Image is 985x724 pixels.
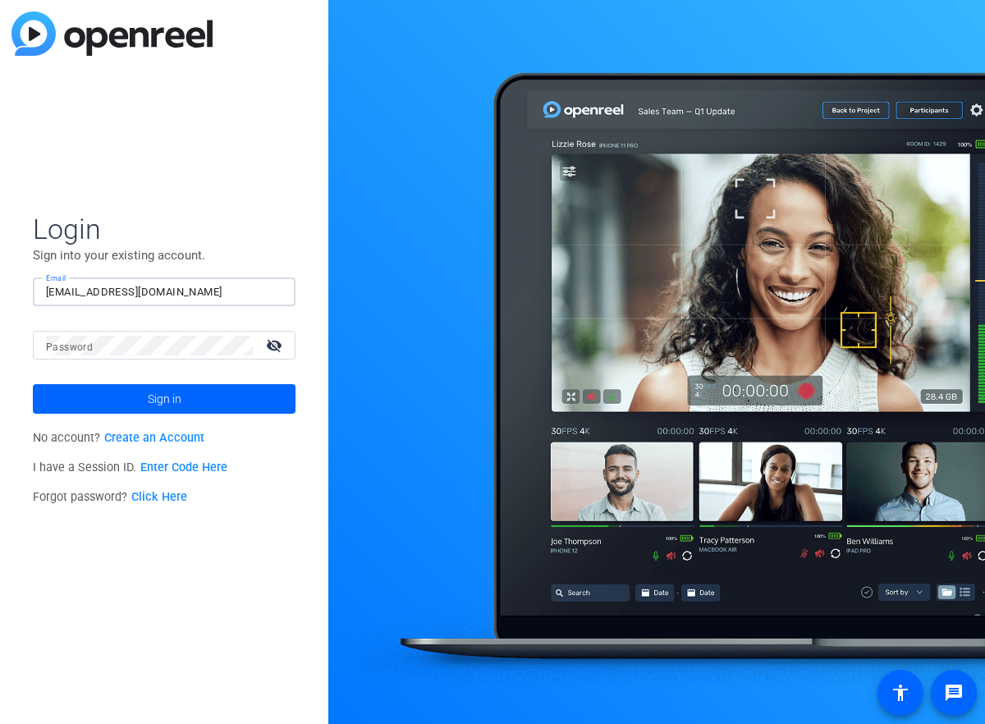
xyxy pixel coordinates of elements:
[944,683,964,703] mat-icon: message
[148,378,181,419] span: Sign in
[46,282,282,302] input: Enter Email Address
[46,341,93,353] mat-label: Password
[256,333,295,357] mat-icon: visibility_off
[33,461,227,474] span: I have a Session ID.
[46,273,66,282] mat-label: Email
[33,490,187,504] span: Forgot password?
[131,490,187,504] a: Click Here
[33,246,295,264] p: Sign into your existing account.
[33,431,204,445] span: No account?
[104,431,204,445] a: Create an Account
[140,461,227,474] a: Enter Code Here
[891,683,910,703] mat-icon: accessibility
[11,11,213,56] img: blue-gradient.svg
[33,384,295,414] button: Sign in
[33,212,295,246] span: Login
